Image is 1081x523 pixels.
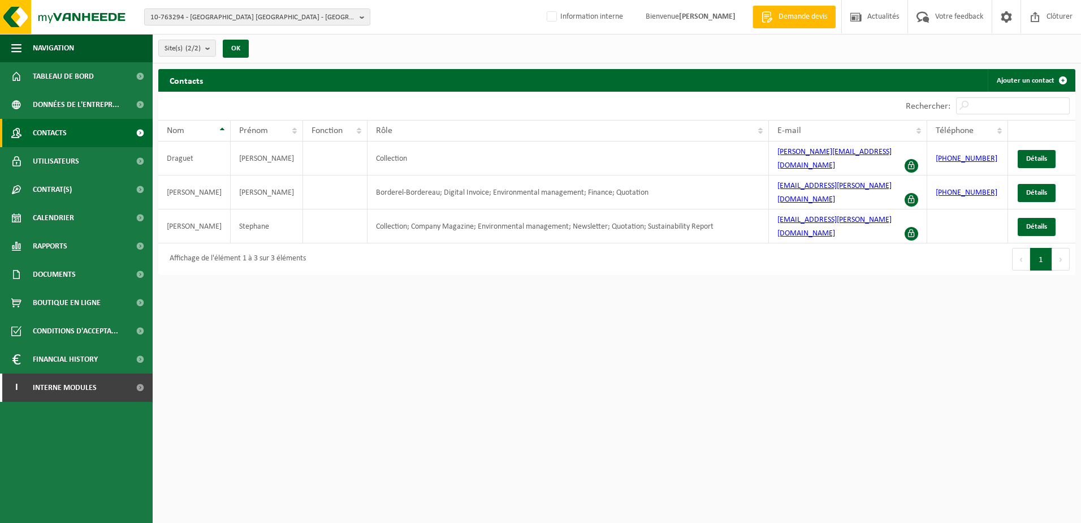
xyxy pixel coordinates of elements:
[33,91,119,119] span: Données de l'entrepr...
[367,209,768,243] td: Collection; Company Magazine; Environmental management; Newsletter; Quotation; Sustainability Report
[33,345,98,374] span: Financial History
[33,34,74,62] span: Navigation
[158,69,214,91] h2: Contacts
[777,126,801,135] span: E-mail
[33,119,67,147] span: Contacts
[367,142,768,175] td: Collection
[936,126,974,135] span: Téléphone
[33,147,79,175] span: Utilisateurs
[753,6,836,28] a: Demande devis
[158,175,231,209] td: [PERSON_NAME]
[1026,155,1047,162] span: Détails
[33,289,101,317] span: Boutique en ligne
[936,155,997,163] a: [PHONE_NUMBER]
[150,9,355,26] span: 10-763294 - [GEOGRAPHIC_DATA] [GEOGRAPHIC_DATA] - [GEOGRAPHIC_DATA]
[376,126,392,135] span: Rôle
[167,126,184,135] span: Nom
[1012,248,1030,271] button: Previous
[777,182,892,204] a: [EMAIL_ADDRESS][PERSON_NAME][DOMAIN_NAME]
[158,142,231,175] td: Draguet
[231,175,303,209] td: [PERSON_NAME]
[33,232,67,260] span: Rapports
[936,188,997,197] a: [PHONE_NUMBER]
[223,40,249,58] button: OK
[33,175,72,204] span: Contrat(s)
[906,102,950,111] label: Rechercher:
[239,126,268,135] span: Prénom
[777,148,892,170] a: [PERSON_NAME][EMAIL_ADDRESS][DOMAIN_NAME]
[33,374,97,402] span: Interne modules
[165,40,201,57] span: Site(s)
[312,126,343,135] span: Fonction
[544,8,623,25] label: Information interne
[679,12,736,21] strong: [PERSON_NAME]
[776,11,830,23] span: Demande devis
[33,204,74,232] span: Calendrier
[1026,189,1047,196] span: Détails
[158,40,216,57] button: Site(s)(2/2)
[1026,223,1047,230] span: Détails
[1018,184,1056,202] a: Détails
[1052,248,1070,271] button: Next
[164,249,306,269] div: Affichage de l'élément 1 à 3 sur 3 éléments
[185,45,201,52] count: (2/2)
[1018,150,1056,168] a: Détails
[231,209,303,243] td: Stephane
[158,209,231,243] td: [PERSON_NAME]
[988,69,1074,92] a: Ajouter un contact
[367,175,768,209] td: Borderel-Bordereau; Digital Invoice; Environmental management; Finance; Quotation
[33,260,76,289] span: Documents
[1018,218,1056,236] a: Détails
[231,142,303,175] td: [PERSON_NAME]
[33,317,118,345] span: Conditions d'accepta...
[144,8,370,25] button: 10-763294 - [GEOGRAPHIC_DATA] [GEOGRAPHIC_DATA] - [GEOGRAPHIC_DATA]
[1030,248,1052,271] button: 1
[777,216,892,238] a: [EMAIL_ADDRESS][PERSON_NAME][DOMAIN_NAME]
[11,374,21,402] span: I
[33,62,94,91] span: Tableau de bord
